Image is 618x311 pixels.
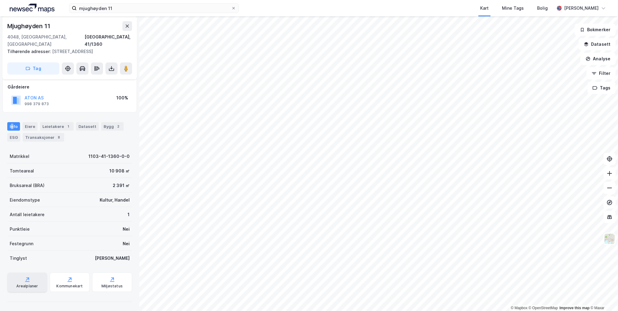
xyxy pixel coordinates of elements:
div: Tomteareal [10,167,34,175]
a: Mapbox [511,306,527,310]
div: Eiendomstype [10,196,40,204]
div: Nei [123,226,130,233]
div: Mjughøyden 11 [7,21,51,31]
div: ESG [7,133,20,142]
div: Leietakere [40,122,74,131]
div: 100% [116,94,128,102]
div: Antall leietakere [10,211,45,218]
div: Bruksareal (BRA) [10,182,45,189]
input: Søk på adresse, matrikkel, gårdeiere, leietakere eller personer [77,4,231,13]
div: 1 [65,123,71,129]
div: Mine Tags [502,5,524,12]
a: Improve this map [560,306,590,310]
img: logo.a4113a55bc3d86da70a041830d287a7e.svg [10,4,55,13]
div: [PERSON_NAME] [564,5,599,12]
div: [GEOGRAPHIC_DATA], 41/1360 [85,33,132,48]
div: 1 [128,211,130,218]
button: Datasett [579,38,616,50]
div: Kultur, Handel [100,196,130,204]
div: Punktleie [10,226,30,233]
div: Transaksjoner [23,133,64,142]
span: Tilhørende adresser: [7,49,52,54]
div: Festegrunn [10,240,33,247]
a: OpenStreetMap [529,306,558,310]
div: Kontrollprogram for chat [588,282,618,311]
div: Tinglyst [10,255,27,262]
img: Z [604,233,615,245]
div: 10 908 ㎡ [109,167,130,175]
div: 1103-41-1360-0-0 [88,153,130,160]
div: Gårdeiere [8,83,132,91]
button: Tags [587,82,616,94]
div: [STREET_ADDRESS] [7,48,127,55]
button: Bokmerker [575,24,616,36]
div: Kart [480,5,489,12]
div: 2 391 ㎡ [113,182,130,189]
iframe: Chat Widget [588,282,618,311]
div: Bolig [537,5,548,12]
button: Tag [7,62,59,75]
button: Filter [586,67,616,79]
div: [PERSON_NAME] [95,255,130,262]
div: Nei [123,240,130,247]
div: Miljøstatus [101,284,123,289]
div: Arealplaner [16,284,38,289]
div: Datasett [76,122,99,131]
div: Kommunekart [56,284,83,289]
div: Bygg [101,122,124,131]
div: 998 379 873 [25,102,49,106]
div: 4048, [GEOGRAPHIC_DATA], [GEOGRAPHIC_DATA] [7,33,85,48]
div: Matrikkel [10,153,29,160]
div: 8 [56,134,62,140]
div: Eiere [22,122,38,131]
div: 2 [115,123,121,129]
button: Analyse [580,53,616,65]
div: Info [7,122,20,131]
